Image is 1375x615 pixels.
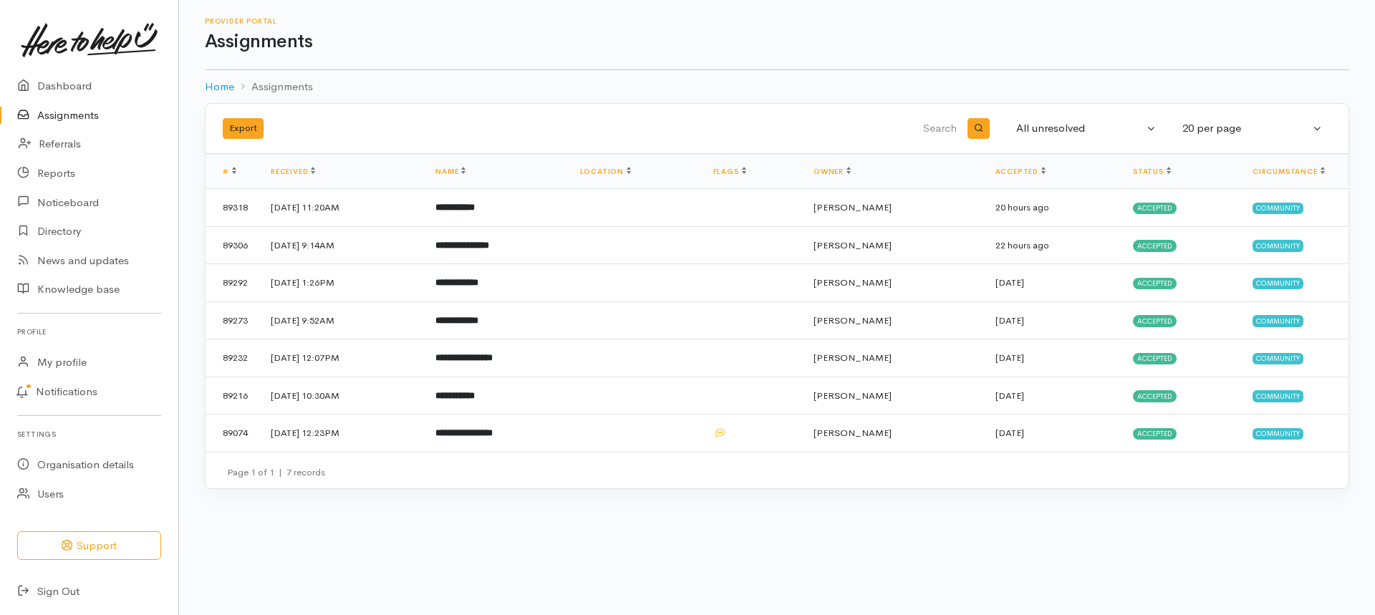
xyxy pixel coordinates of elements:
[205,79,234,95] a: Home
[1133,203,1177,214] span: Accepted
[17,425,161,444] h6: Settings
[259,226,424,264] td: [DATE] 9:14AM
[1008,115,1165,142] button: All unresolved
[206,377,259,415] td: 89216
[205,17,1349,25] h6: Provider Portal
[206,301,259,339] td: 89273
[995,352,1024,364] time: [DATE]
[995,427,1024,439] time: [DATE]
[206,189,259,227] td: 89318
[227,466,325,478] small: Page 1 of 1 7 records
[259,301,424,339] td: [DATE] 9:52AM
[615,112,960,146] input: Search
[1133,428,1177,440] span: Accepted
[1133,315,1177,326] span: Accepted
[995,276,1024,289] time: [DATE]
[259,377,424,415] td: [DATE] 10:30AM
[814,167,851,176] a: Owner
[206,226,259,264] td: 89306
[995,314,1024,326] time: [DATE]
[259,189,424,227] td: [DATE] 11:20AM
[206,415,259,452] td: 89074
[435,167,465,176] a: Name
[814,427,892,439] span: [PERSON_NAME]
[1133,390,1177,402] span: Accepted
[259,339,424,377] td: [DATE] 12:07PM
[234,79,313,95] li: Assignments
[1133,240,1177,251] span: Accepted
[1253,203,1303,214] span: Community
[814,276,892,289] span: [PERSON_NAME]
[814,201,892,213] span: [PERSON_NAME]
[206,339,259,377] td: 89232
[814,352,892,364] span: [PERSON_NAME]
[1016,120,1144,137] div: All unresolved
[1174,115,1331,142] button: 20 per page
[995,389,1024,402] time: [DATE]
[17,322,161,342] h6: Profile
[206,264,259,302] td: 89292
[259,415,424,452] td: [DATE] 12:23PM
[580,167,631,176] a: Location
[814,389,892,402] span: [PERSON_NAME]
[223,118,264,139] button: Export
[223,167,236,176] a: #
[713,167,746,176] a: Flags
[1182,120,1310,137] div: 20 per page
[1253,167,1325,176] a: Circumstance
[995,167,1046,176] a: Accepted
[1133,167,1171,176] a: Status
[1133,353,1177,364] span: Accepted
[814,314,892,326] span: [PERSON_NAME]
[1253,278,1303,289] span: Community
[279,466,282,478] span: |
[1253,353,1303,364] span: Community
[1133,278,1177,289] span: Accepted
[271,167,315,176] a: Received
[205,32,1349,52] h1: Assignments
[1253,315,1303,326] span: Community
[1253,428,1303,440] span: Community
[17,531,161,561] button: Support
[814,239,892,251] span: [PERSON_NAME]
[205,70,1349,104] nav: breadcrumb
[1253,240,1303,251] span: Community
[259,264,424,302] td: [DATE] 1:26PM
[995,201,1049,213] time: 20 hours ago
[1253,390,1303,402] span: Community
[995,239,1049,251] time: 22 hours ago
